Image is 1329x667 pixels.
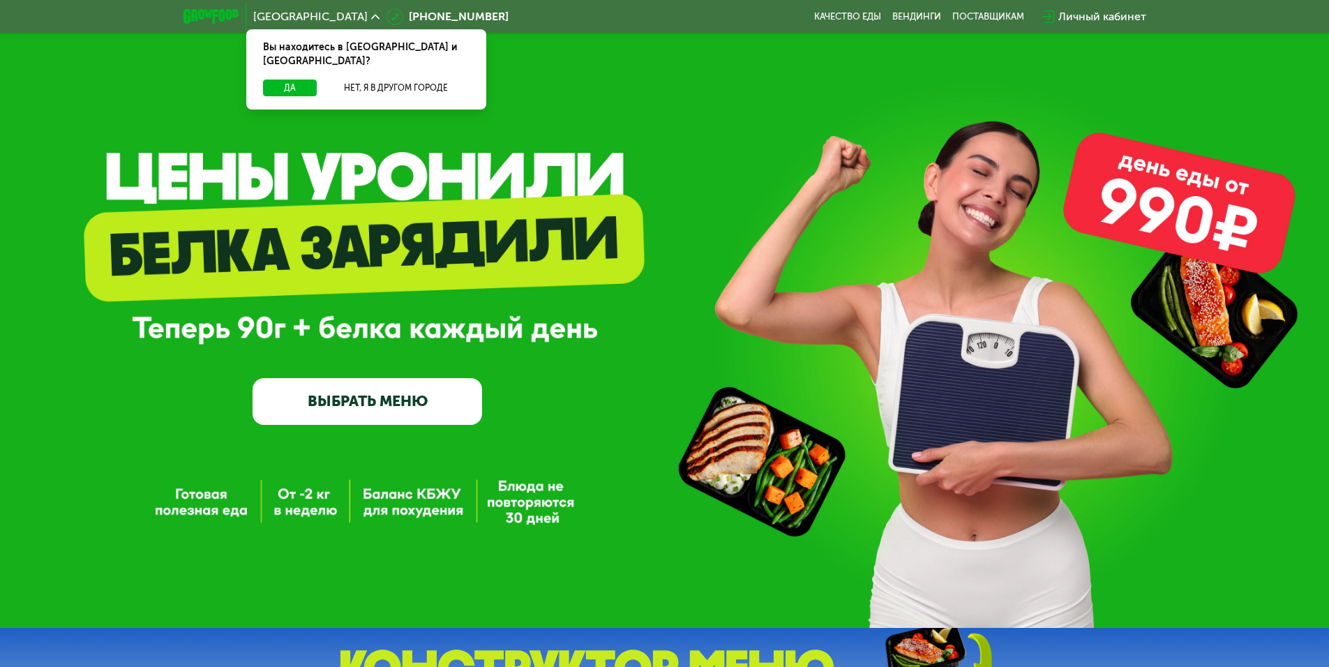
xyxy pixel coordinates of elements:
[263,80,317,96] button: Да
[892,11,941,22] a: Вендинги
[322,80,470,96] button: Нет, я в другом городе
[386,8,509,25] a: [PHONE_NUMBER]
[814,11,881,22] a: Качество еды
[253,378,482,424] a: ВЫБРАТЬ МЕНЮ
[246,29,486,80] div: Вы находитесь в [GEOGRAPHIC_DATA] и [GEOGRAPHIC_DATA]?
[1058,8,1146,25] div: Личный кабинет
[952,11,1024,22] div: поставщикам
[253,11,368,22] span: [GEOGRAPHIC_DATA]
